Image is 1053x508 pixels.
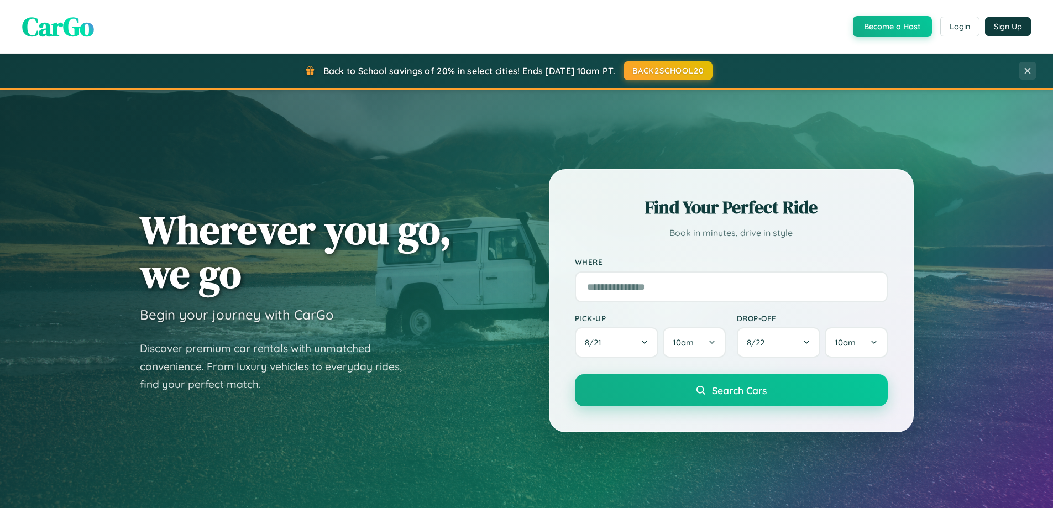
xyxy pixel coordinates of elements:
span: Back to School savings of 20% in select cities! Ends [DATE] 10am PT. [323,65,615,76]
button: Sign Up [985,17,1031,36]
span: 8 / 22 [747,337,770,348]
span: 8 / 21 [585,337,607,348]
button: 10am [825,327,887,358]
button: 10am [663,327,725,358]
button: 8/21 [575,327,659,358]
span: 10am [673,337,694,348]
span: CarGo [22,8,94,45]
span: 10am [835,337,856,348]
label: Where [575,258,888,267]
h3: Begin your journey with CarGo [140,306,334,323]
button: Search Cars [575,374,888,406]
h1: Wherever you go, we go [140,208,452,295]
p: Book in minutes, drive in style [575,225,888,241]
button: 8/22 [737,327,821,358]
label: Pick-up [575,313,726,323]
p: Discover premium car rentals with unmatched convenience. From luxury vehicles to everyday rides, ... [140,339,416,394]
span: Search Cars [712,384,767,396]
h2: Find Your Perfect Ride [575,195,888,219]
button: BACK2SCHOOL20 [624,61,713,80]
label: Drop-off [737,313,888,323]
button: Become a Host [853,16,932,37]
button: Login [940,17,979,36]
